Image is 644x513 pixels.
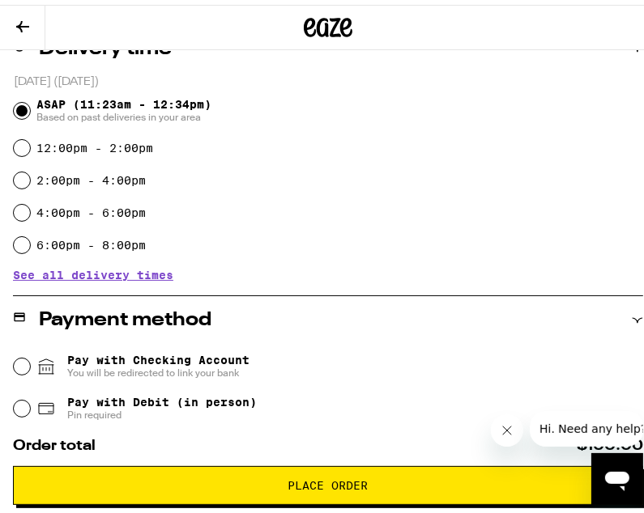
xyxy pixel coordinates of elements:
[13,434,96,448] span: Order total
[14,70,643,85] p: [DATE] ([DATE])
[491,409,523,442] iframe: Close message
[10,11,117,24] span: Hi. Need any help?
[36,169,146,182] label: 2:00pm - 4:00pm
[39,306,211,325] h2: Payment method
[13,461,643,500] button: Place Order
[36,106,211,119] span: Based on past deliveries in your area
[288,475,369,486] span: Place Order
[67,391,257,404] span: Pay with Debit (in person)
[36,201,146,214] label: 4:00pm - 6:00pm
[36,137,153,150] label: 12:00pm - 2:00pm
[67,349,249,375] span: Pay with Checking Account
[67,362,249,375] span: You will be redirected to link your bank
[67,404,257,417] span: Pin required
[530,406,643,442] iframe: Message from company
[36,93,211,119] span: ASAP (11:23am - 12:34pm)
[13,265,173,276] button: See all delivery times
[36,234,146,247] label: 6:00pm - 8:00pm
[591,448,643,500] iframe: Button to launch messaging window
